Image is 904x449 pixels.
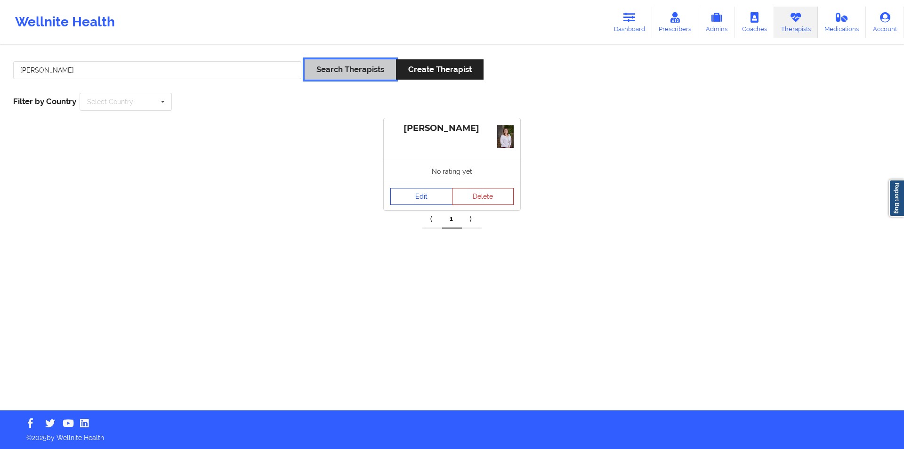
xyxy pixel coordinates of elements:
[652,7,699,38] a: Prescribers
[698,7,735,38] a: Admins
[889,180,904,217] a: Report Bug
[818,7,866,38] a: Medications
[866,7,904,38] a: Account
[384,160,520,183] div: No rating yet
[422,210,482,229] div: Pagination Navigation
[396,59,483,80] button: Create Therapist
[452,188,514,205] button: Delete
[390,188,452,205] a: Edit
[735,7,774,38] a: Coaches
[87,98,133,105] div: Select Country
[462,210,482,229] a: Next item
[774,7,818,38] a: Therapists
[422,210,442,229] a: Previous item
[390,123,514,134] div: [PERSON_NAME]
[13,61,301,79] input: Search Keywords
[305,59,396,80] button: Search Therapists
[607,7,652,38] a: Dashboard
[442,210,462,229] a: 1
[13,97,76,106] span: Filter by Country
[497,125,514,148] img: b9f3da1a-ada5-4cf7-9d4e-50cd33de9229_download.png
[20,426,884,442] p: © 2025 by Wellnite Health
